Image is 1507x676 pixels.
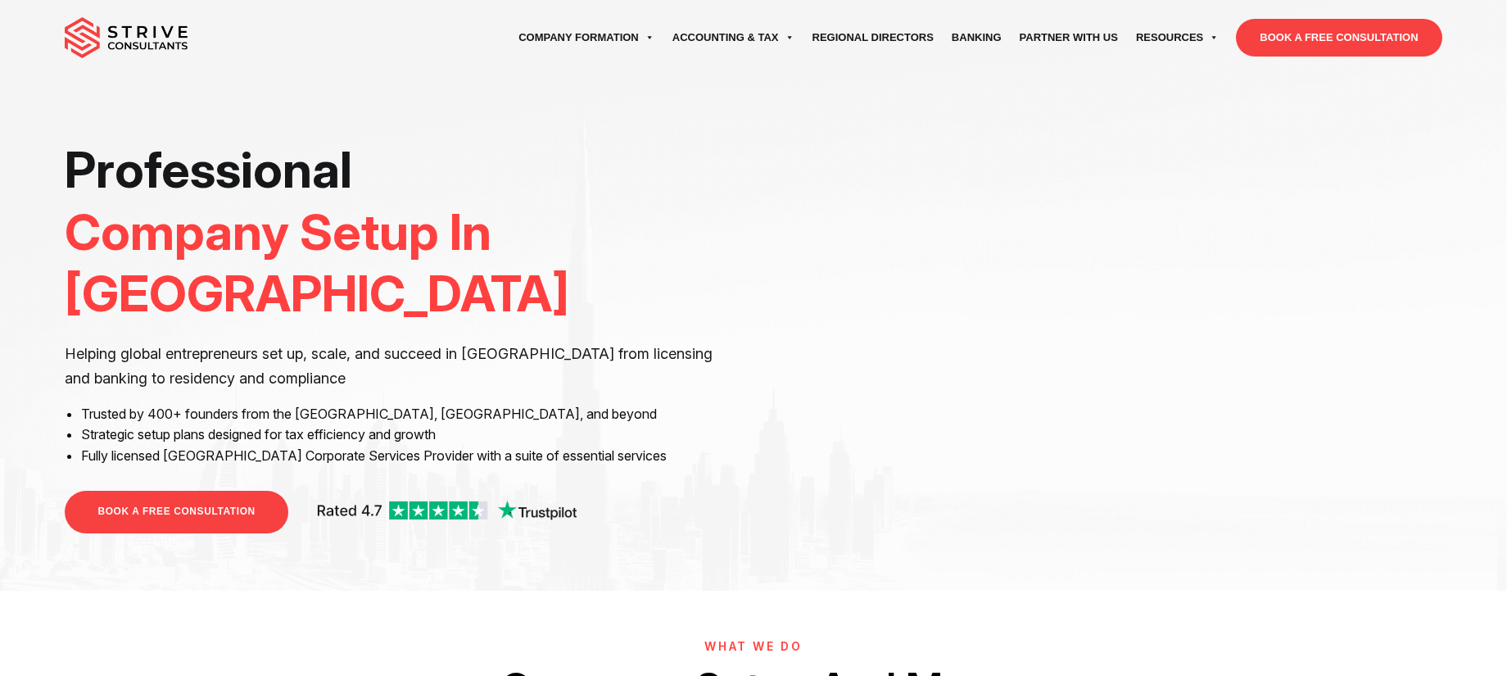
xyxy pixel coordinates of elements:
[1011,15,1127,61] a: Partner with Us
[65,139,741,325] h1: Professional
[509,15,663,61] a: Company Formation
[803,15,943,61] a: Regional Directors
[81,446,741,467] li: Fully licensed [GEOGRAPHIC_DATA] Corporate Services Provider with a suite of essential services
[65,342,741,391] p: Helping global entrepreneurs set up, scale, and succeed in [GEOGRAPHIC_DATA] from licensing and b...
[65,17,188,58] img: main-logo.svg
[65,491,287,533] a: BOOK A FREE CONSULTATION
[81,424,741,446] li: Strategic setup plans designed for tax efficiency and growth
[1236,19,1441,57] a: BOOK A FREE CONSULTATION
[766,139,1442,519] iframe: <br />
[65,202,569,324] span: Company Setup In [GEOGRAPHIC_DATA]
[663,15,803,61] a: Accounting & Tax
[81,404,741,425] li: Trusted by 400+ founders from the [GEOGRAPHIC_DATA], [GEOGRAPHIC_DATA], and beyond
[1127,15,1228,61] a: Resources
[943,15,1011,61] a: Banking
